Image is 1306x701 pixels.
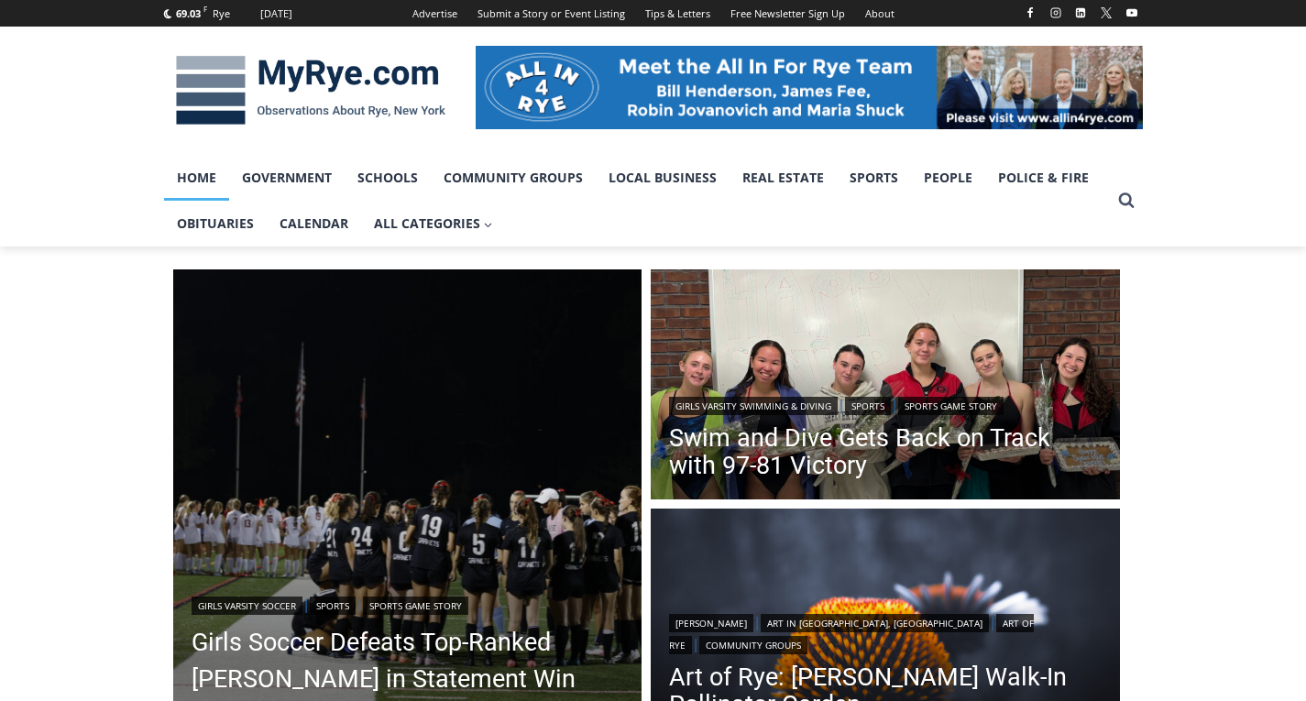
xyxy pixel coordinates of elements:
[845,397,891,415] a: Sports
[669,614,753,632] a: [PERSON_NAME]
[229,155,345,201] a: Government
[431,155,596,201] a: Community Groups
[1121,2,1143,24] a: YouTube
[1110,184,1143,217] button: View Search Form
[651,269,1120,504] a: Read More Swim and Dive Gets Back on Track with 97-81 Victory
[669,397,838,415] a: Girls Varsity Swimming & Diving
[699,636,807,654] a: Community Groups
[1095,2,1117,24] a: X
[345,155,431,201] a: Schools
[476,46,1143,128] img: All in for Rye
[669,393,1102,415] div: | |
[837,155,911,201] a: Sports
[363,597,468,615] a: Sports Game Story
[203,4,207,14] span: F
[669,424,1102,479] a: Swim and Dive Gets Back on Track with 97-81 Victory
[651,269,1120,504] img: (PHOTO: Members of the Rye - Rye Neck - Blind Brook Varsity Swim and Dive team fresh from a victo...
[260,5,292,22] div: [DATE]
[267,201,361,246] a: Calendar
[911,155,985,201] a: People
[192,624,624,697] a: Girls Soccer Defeats Top-Ranked [PERSON_NAME] in Statement Win
[1045,2,1067,24] a: Instagram
[374,214,493,234] span: All Categories
[1070,2,1092,24] a: Linkedin
[164,201,267,246] a: Obituaries
[669,610,1102,654] div: | | |
[761,614,989,632] a: Art in [GEOGRAPHIC_DATA], [GEOGRAPHIC_DATA]
[310,597,356,615] a: Sports
[192,593,624,615] div: | |
[164,155,229,201] a: Home
[361,201,506,246] a: All Categories
[985,155,1102,201] a: Police & Fire
[596,155,730,201] a: Local Business
[730,155,837,201] a: Real Estate
[898,397,1004,415] a: Sports Game Story
[164,43,457,138] img: MyRye.com
[164,155,1110,247] nav: Primary Navigation
[176,6,201,20] span: 69.03
[1019,2,1041,24] a: Facebook
[213,5,230,22] div: Rye
[192,597,302,615] a: Girls Varsity Soccer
